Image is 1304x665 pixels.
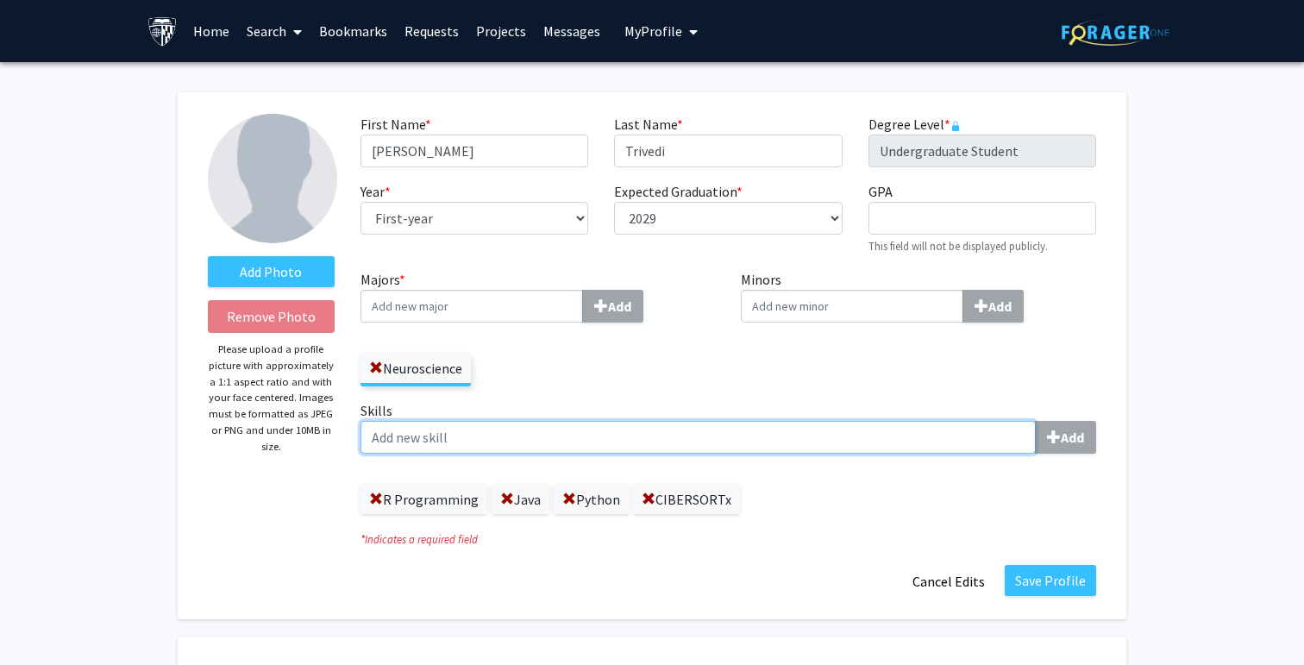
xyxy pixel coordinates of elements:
[360,290,583,323] input: Majors*Add
[535,1,609,61] a: Messages
[310,1,396,61] a: Bookmarks
[360,114,431,135] label: First Name
[360,421,1036,454] input: SkillsAdd
[396,1,467,61] a: Requests
[624,22,682,40] span: My Profile
[614,114,683,135] label: Last Name
[1061,429,1084,446] b: Add
[1005,565,1096,596] button: Save Profile
[741,269,1096,323] label: Minors
[950,121,961,131] svg: This information is provided and automatically updated by Johns Hopkins University and is not edi...
[1062,19,1169,46] img: ForagerOne Logo
[988,298,1012,315] b: Add
[492,485,549,514] label: Java
[360,531,1096,548] i: Indicates a required field
[608,298,631,315] b: Add
[360,354,471,383] label: Neuroscience
[962,290,1024,323] button: Minors
[238,1,310,61] a: Search
[208,256,335,287] label: AddProfile Picture
[360,269,716,323] label: Majors
[868,114,961,135] label: Degree Level
[360,485,487,514] label: R Programming
[901,565,996,598] button: Cancel Edits
[360,181,391,202] label: Year
[582,290,643,323] button: Majors*
[208,300,335,333] button: Remove Photo
[467,1,535,61] a: Projects
[208,114,337,243] img: Profile Picture
[741,290,963,323] input: MinorsAdd
[614,181,743,202] label: Expected Graduation
[360,400,1096,454] label: Skills
[185,1,238,61] a: Home
[147,16,178,47] img: Johns Hopkins University Logo
[633,485,740,514] label: CIBERSORTx
[1035,421,1096,454] button: Skills
[868,239,1048,253] small: This field will not be displayed publicly.
[13,587,73,652] iframe: Chat
[554,485,629,514] label: Python
[208,342,335,455] p: Please upload a profile picture with approximately a 1:1 aspect ratio and with your face centered...
[868,181,893,202] label: GPA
